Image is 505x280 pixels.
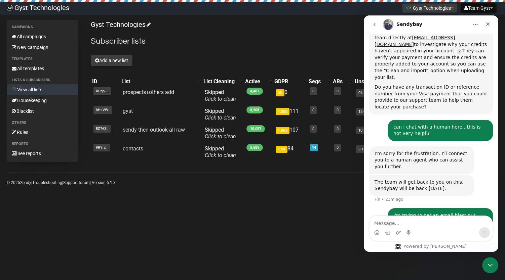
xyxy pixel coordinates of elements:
[63,180,90,185] a: Support forum
[205,152,236,158] a: Click to clean
[353,143,403,161] td: 179
[353,77,403,86] th: Unsubscribed: No sort applied, activate to apply an ascending sort
[402,3,457,13] button: Gyst Technologies
[205,133,236,140] a: Click to clean
[30,108,124,122] div: can i chat with a human here...this is not very helpful
[7,5,13,11] img: 4bbcbfc452d929a90651847d6746e700
[93,125,111,133] span: 5G763..
[276,108,289,115] span: 1.35%
[91,20,150,29] a: Gyst Technologies
[123,89,174,95] a: prospects+others add
[6,200,129,212] textarea: Message…
[203,78,237,85] div: List Cleaning
[93,106,112,114] span: hHsVW..
[11,19,91,32] a: [EMAIL_ADDRESS][DOMAIN_NAME]
[10,215,16,220] button: Emoji picker
[5,131,110,159] div: I'm sorry for the frustration. I'll connect you to a human agent who can assist you further.
[5,131,129,159] div: Fin says…
[309,78,325,85] div: Segs
[120,77,202,86] th: List: No sort applied, activate to apply an ascending sort
[24,104,129,126] div: can i chat with a human here...this is not very helpful
[5,159,110,181] div: The team will get back to you on this. Sendybay will be back [DATE].Fin • 23m ago
[24,193,129,214] div: I'm trying to get an email blast out [DATE]
[93,33,99,39] a: Source reference 135405516:
[312,108,314,112] a: 0
[307,77,332,86] th: Segs: No sort applied, activate to apply an ascending sort
[332,77,353,86] th: ARs: No sort applied, activate to apply an ascending sort
[7,84,78,95] a: View all lists
[123,108,133,114] a: gyst
[5,104,129,131] div: gyst.sendybay.com says…
[7,119,78,127] li: Others
[11,164,105,177] div: The team will get back to you on this. Sendybay will be back [DATE].
[273,124,307,143] td: 107
[205,89,236,102] span: Skipped
[333,78,346,85] div: ARs
[7,76,78,84] li: Lists & subscribers
[356,145,371,153] span: 3.11%
[276,89,284,96] span: 0%
[5,193,129,222] div: gyst.sendybay.com says…
[244,77,273,86] th: Active: No sort applied, activate to apply an ascending sort
[92,78,119,85] div: ID
[337,127,339,131] a: 0
[355,78,397,85] div: Unsubscribed
[205,108,236,121] span: Skipped
[7,148,78,159] a: See reports
[246,144,263,151] span: 5,585
[482,257,498,273] iframe: Intercom live chat
[32,215,37,220] button: Upload attachment
[353,124,403,143] td: 1,213
[11,135,105,155] div: I'm sorry for the frustration. I'll connect you to a human agent who can assist you further.
[7,31,78,42] a: All campaigns
[7,140,78,148] li: Reports
[356,108,373,115] span: 13.01%
[93,144,110,151] span: 9RYrx..
[91,77,120,86] th: ID: No sort applied, sorting is disabled
[91,55,132,66] button: Add a new list
[205,114,236,121] a: Click to clean
[7,127,78,138] a: Rules
[312,89,314,93] a: 0
[43,215,48,220] button: Start recording
[123,145,143,152] a: contacts
[7,23,78,31] li: Campaigns
[276,127,289,134] span: 1.06%
[364,15,498,252] iframe: Intercom live chat
[32,180,62,185] a: Troubleshooting
[205,127,236,140] span: Skipped
[246,106,263,113] span: 8,208
[353,105,403,124] td: 1,228
[353,86,403,105] td: 0
[7,106,78,116] a: Blacklist
[245,78,266,85] div: Active
[273,105,307,124] td: 111
[7,55,78,63] li: Templates
[337,145,339,150] a: 0
[121,78,195,85] div: List
[30,197,124,210] div: I'm trying to get an email blast out [DATE]
[205,145,236,158] span: Skipped
[123,127,185,133] a: sendy-then-outlook-all-raw
[115,212,126,223] button: Send a message…
[406,5,411,10] img: 1.png
[7,42,78,53] a: New campaign
[5,159,129,193] div: Fin says…
[246,88,263,95] span: 4,487
[7,95,78,106] a: Housekeeping
[273,77,307,86] th: GDPR: No sort applied, activate to apply an ascending sort
[7,179,116,186] p: © 2025 | | | Version 6.1.3
[7,63,78,74] a: All templates
[205,96,236,102] a: Click to clean
[356,127,373,134] span: 10.73%
[202,77,244,86] th: List Cleaning: No sort applied, activate to apply an ascending sort
[337,89,339,93] a: 0
[21,215,27,220] button: Gif picker
[93,87,111,95] span: XPqoL..
[312,145,316,150] a: 14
